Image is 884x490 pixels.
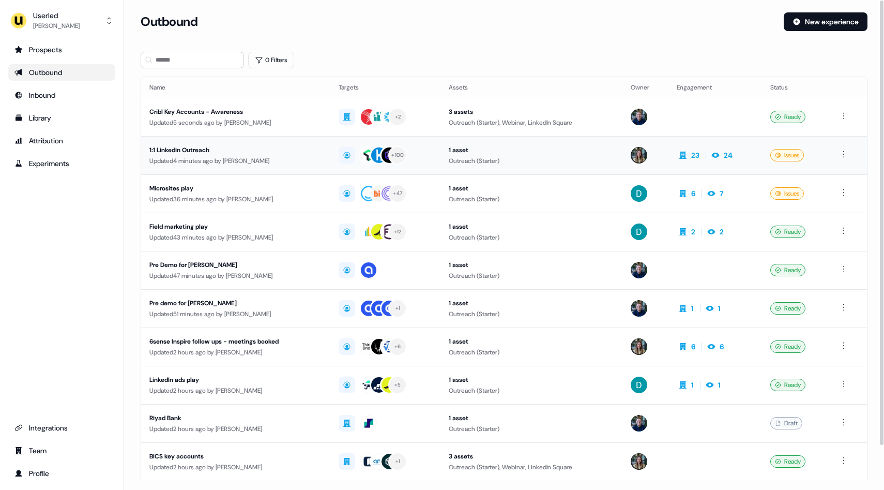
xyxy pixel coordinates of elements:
a: Go to outbound experience [8,64,115,81]
div: + 6 [394,342,401,351]
a: Go to team [8,442,115,459]
th: Targets [330,77,440,98]
div: Outreach (Starter) [449,271,614,281]
img: Charlotte [631,147,647,164]
div: Updated 47 minutes ago by [PERSON_NAME] [149,271,322,281]
div: 1 [718,303,721,314]
a: Go to prospects [8,41,115,58]
div: 6sense Inspire follow ups - meetings booked [149,336,322,347]
div: Outreach (Starter) [449,194,614,204]
img: James [631,415,647,432]
div: 1 asset [449,336,614,347]
div: Outreach (Starter), Webinar, LinkedIn Square [449,117,614,128]
div: Ready [770,302,805,315]
div: Updated 51 minutes ago by [PERSON_NAME] [149,309,322,319]
button: 0 Filters [248,52,294,68]
div: 2 [720,227,724,237]
div: Outbound [14,67,109,78]
a: Go to Inbound [8,87,115,103]
th: Engagement [668,77,763,98]
div: Experiments [14,158,109,169]
h3: Outbound [141,14,197,29]
div: 1 asset [449,298,614,308]
div: BICS key accounts [149,451,322,462]
div: Updated 5 seconds ago by [PERSON_NAME] [149,117,322,128]
button: New experience [784,12,867,31]
div: Outreach (Starter) [449,385,614,396]
div: Ready [770,264,805,276]
th: Status [762,77,829,98]
div: Ready [770,111,805,123]
div: Prospects [14,44,109,55]
div: Ready [770,379,805,391]
div: Outreach (Starter) [449,156,614,166]
div: LinkedIn ads play [149,375,322,385]
div: Microsites play [149,183,322,194]
a: Go to templates [8,110,115,126]
div: Updated 43 minutes ago by [PERSON_NAME] [149,232,322,243]
div: Library [14,113,109,123]
img: James [631,262,647,278]
div: 3 assets [449,451,614,462]
div: 7 [720,188,723,199]
div: 6 [720,341,724,352]
div: Userled [33,10,80,21]
img: David [631,377,647,393]
div: Outreach (Starter), Webinar, LinkedIn Square [449,462,614,472]
div: Team [14,446,109,456]
div: + 1 [395,304,401,313]
div: [PERSON_NAME] [33,21,80,31]
div: Ready [770,340,805,353]
div: Attribution [14,136,109,146]
div: 1 [718,380,721,390]
div: + 1 [395,457,401,466]
a: Go to profile [8,465,115,482]
div: 1 [691,303,694,314]
a: Go to experiments [8,155,115,172]
div: 6 [691,341,695,352]
img: Charlotte [631,338,647,355]
div: Issues [770,187,804,200]
div: 1 asset [449,375,614,385]
div: 23 [691,150,699,160]
div: Outreach (Starter) [449,232,614,243]
div: Field marketing play [149,221,322,232]
div: 24 [724,150,733,160]
div: 3 assets [449,107,614,117]
div: Ready [770,455,805,468]
img: James [631,300,647,317]
div: Updated 2 hours ago by [PERSON_NAME] [149,424,322,434]
div: Profile [14,468,109,479]
img: David [631,224,647,240]
img: Charlotte [631,453,647,470]
div: Pre Demo for [PERSON_NAME] [149,260,322,270]
div: Outreach (Starter) [449,347,614,358]
a: Go to integrations [8,420,115,436]
div: 1 asset [449,145,614,155]
th: Owner [622,77,668,98]
div: + 100 [391,151,404,160]
img: James [631,109,647,125]
div: + 47 [393,189,402,198]
div: + 5 [394,380,401,390]
div: Inbound [14,90,109,100]
div: + 12 [394,227,402,236]
div: Updated 2 hours ago by [PERSON_NAME] [149,462,322,472]
div: Riyad Bank [149,413,322,423]
a: Go to attribution [8,132,115,149]
div: Issues [770,149,804,161]
div: 2 [691,227,695,237]
div: Pre demo for [PERSON_NAME] [149,298,322,308]
div: 1 asset [449,183,614,194]
div: 6 [691,188,695,199]
div: Integrations [14,423,109,433]
img: David [631,185,647,202]
div: Cribl Key Accounts - Awareness [149,107,322,117]
div: Draft [770,417,802,429]
div: Updated 2 hours ago by [PERSON_NAME] [149,347,322,358]
div: Outreach (Starter) [449,309,614,319]
div: Updated 4 minutes ago by [PERSON_NAME] [149,156,322,166]
div: + 2 [395,112,401,122]
div: 1 asset [449,260,614,270]
button: Userled[PERSON_NAME] [8,8,115,33]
